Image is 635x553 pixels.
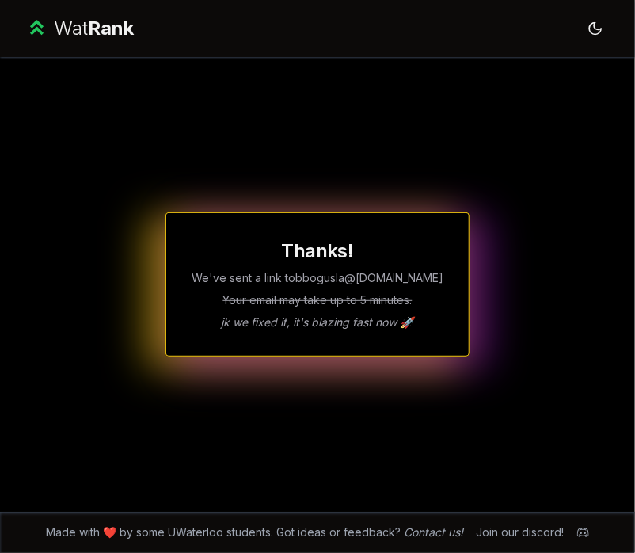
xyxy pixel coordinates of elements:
p: We've sent a link to bbogusla @[DOMAIN_NAME] [192,270,443,286]
a: WatRank [25,16,134,41]
a: Contact us! [405,525,464,539]
span: Made with ❤️ by some UWaterloo students. Got ideas or feedback? [47,524,464,540]
p: jk we fixed it, it's blazing fast now 🚀 [192,315,443,330]
h1: Thanks! [192,238,443,264]
span: Rank [88,17,134,40]
p: Your email may take up to 5 minutes. [192,292,443,308]
div: Join our discord! [477,524,565,540]
div: Wat [55,16,134,41]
